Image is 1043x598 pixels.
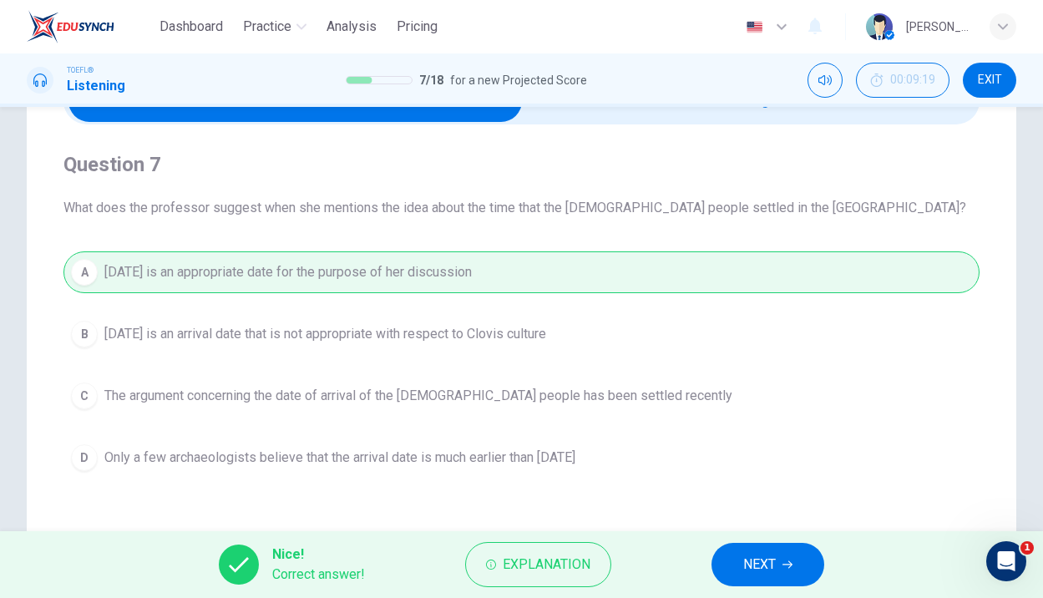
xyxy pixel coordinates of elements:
[906,17,970,37] div: [PERSON_NAME]
[465,542,611,587] button: Explanation
[390,12,444,42] button: Pricing
[450,70,587,90] span: for a new Projected Score
[744,21,765,33] img: en
[243,17,291,37] span: Practice
[272,545,365,565] span: Nice!
[711,543,824,586] button: NEXT
[743,553,776,576] span: NEXT
[236,12,313,42] button: Practice
[397,17,438,37] span: Pricing
[808,63,843,98] div: Mute
[856,63,949,98] button: 00:09:19
[153,12,230,42] button: Dashboard
[890,73,935,87] span: 00:09:19
[866,13,893,40] img: Profile picture
[320,12,383,42] button: Analysis
[63,198,980,218] span: What does the professor suggest when she mentions the idea about the time that the [DEMOGRAPHIC_D...
[67,76,125,96] h1: Listening
[63,151,980,178] h4: Question 7
[1020,541,1034,555] span: 1
[503,553,590,576] span: Explanation
[159,17,223,37] span: Dashboard
[27,10,153,43] a: EduSynch logo
[856,63,949,98] div: Hide
[419,70,443,90] span: 7 / 18
[978,73,1002,87] span: EXIT
[67,64,94,76] span: TOEFL®
[963,63,1016,98] button: EXIT
[986,541,1026,581] iframe: Intercom live chat
[272,565,365,585] span: Correct answer!
[27,10,114,43] img: EduSynch logo
[327,17,377,37] span: Analysis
